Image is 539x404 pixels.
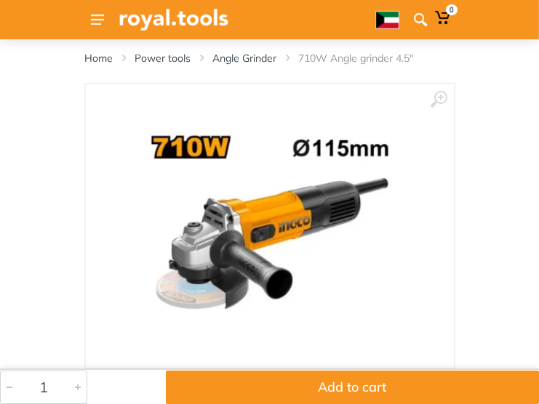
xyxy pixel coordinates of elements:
[84,51,455,65] nav: breadcrumb
[431,4,455,35] a: 0
[212,51,276,65] a: Angle Grinder
[166,371,539,404] button: Add to cart
[135,51,191,65] a: Power tools
[84,51,113,65] a: Home
[119,9,228,31] img: Royal Tools Logo
[375,11,399,29] img: ar.webp
[446,4,458,15] span: 0
[298,51,435,65] li: 710W Angle grinder 4.5"
[143,99,397,353] img: Royal Tools - 710W Angle grinder 4.5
